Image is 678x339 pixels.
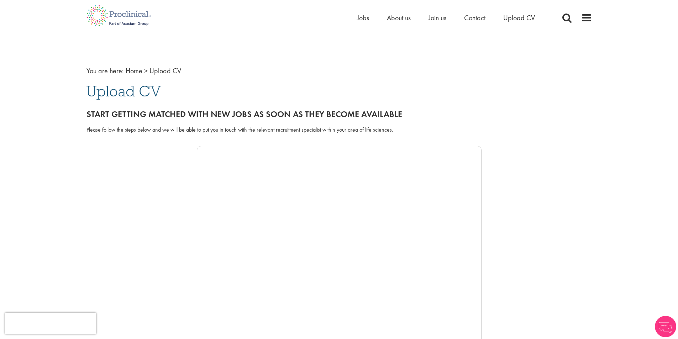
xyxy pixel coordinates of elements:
[655,316,676,337] img: Chatbot
[357,13,369,22] a: Jobs
[387,13,411,22] a: About us
[464,13,485,22] a: Contact
[5,313,96,334] iframe: reCAPTCHA
[429,13,446,22] a: Join us
[126,66,142,75] a: breadcrumb link
[86,126,592,134] div: Please follow the steps below and we will be able to put you in touch with the relevant recruitme...
[503,13,535,22] a: Upload CV
[144,66,148,75] span: >
[149,66,181,75] span: Upload CV
[86,81,161,101] span: Upload CV
[86,110,592,119] h2: Start getting matched with new jobs as soon as they become available
[86,66,124,75] span: You are here:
